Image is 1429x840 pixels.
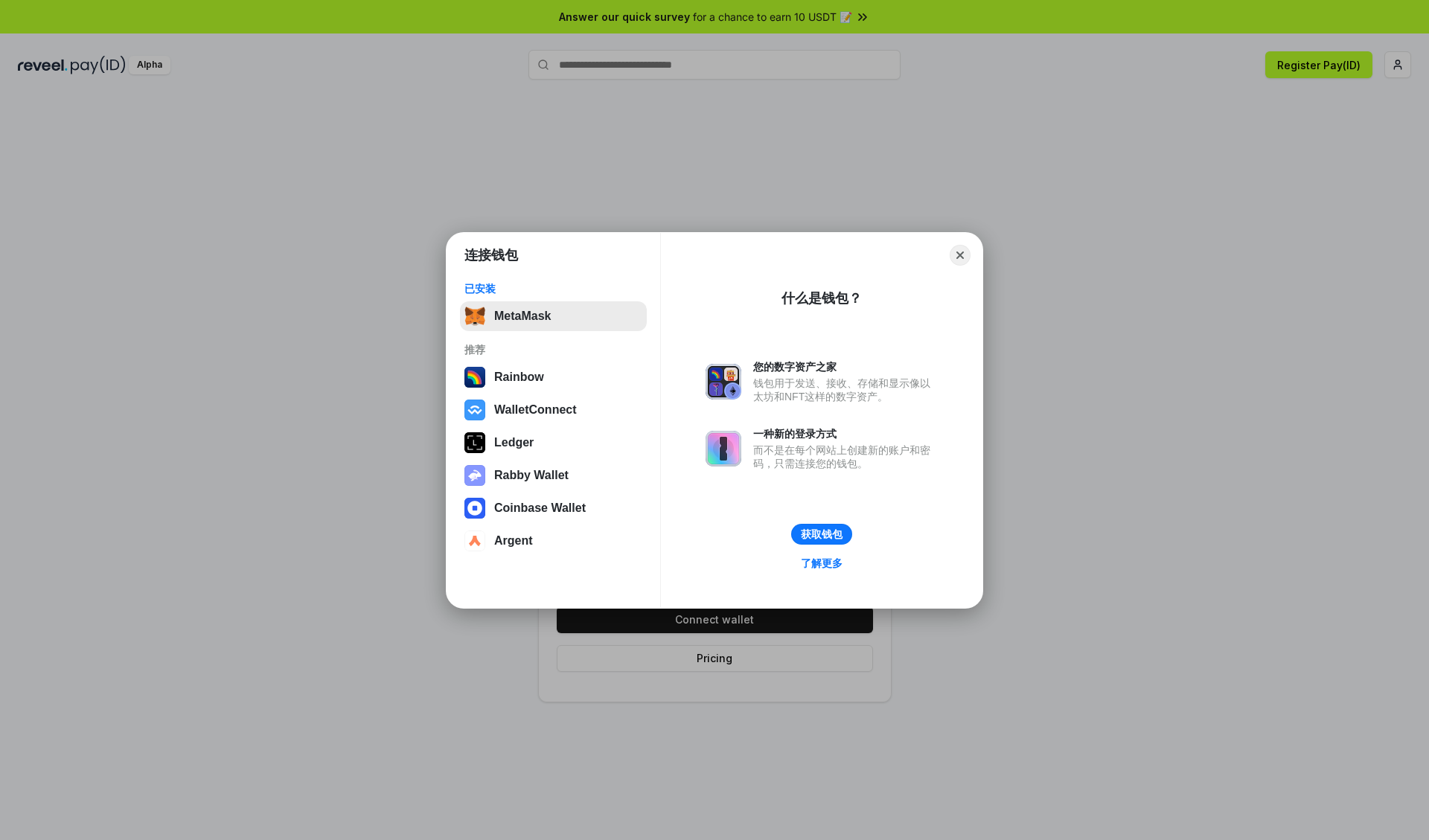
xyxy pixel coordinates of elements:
[753,427,938,440] div: 一种新的登录方式
[460,301,647,331] button: MetaMask
[464,246,518,264] h1: 连接钱包
[464,530,485,551] img: svg+xml,%3Csvg%20width%3D%2228%22%20height%3D%2228%22%20viewBox%3D%220%200%2028%2028%22%20fill%3D...
[464,306,485,327] img: svg+xml,%3Csvg%20fill%3D%22none%22%20height%3D%2233%22%20viewBox%3D%220%200%2035%2033%22%20width%...
[464,282,642,295] div: 已安装
[706,364,741,400] img: svg+xml,%3Csvg%20xmlns%3D%22http%3A%2F%2Fwww.w3.org%2F2000%2Fsvg%22%20fill%3D%22none%22%20viewBox...
[801,528,843,541] div: 获取钱包
[460,493,647,523] button: Coinbase Wallet
[494,403,577,417] div: WalletConnect
[792,554,851,573] a: 了解更多
[464,432,485,453] img: svg+xml,%3Csvg%20xmlns%3D%22http%3A%2F%2Fwww.w3.org%2F2000%2Fsvg%22%20width%3D%2228%22%20height%3...
[753,443,938,470] div: 而不是在每个网站上创建新的账户和密码，只需连接您的钱包。
[494,469,569,482] div: Rabby Wallet
[950,245,971,266] button: Close
[494,310,551,323] div: MetaMask
[464,367,485,388] img: svg+xml,%3Csvg%20width%3D%22120%22%20height%3D%22120%22%20viewBox%3D%220%200%20120%20120%22%20fil...
[460,395,647,425] button: WalletConnect
[464,498,485,519] img: svg+xml,%3Csvg%20width%3D%2228%22%20height%3D%2228%22%20viewBox%3D%220%200%2028%2028%22%20fill%3D...
[460,526,647,556] button: Argent
[460,461,647,490] button: Rabby Wallet
[494,501,586,515] div: Coinbase Wallet
[781,289,862,307] div: 什么是钱包？
[801,557,843,570] div: 了解更多
[464,400,485,420] img: svg+xml,%3Csvg%20width%3D%2228%22%20height%3D%2228%22%20viewBox%3D%220%200%2028%2028%22%20fill%3D...
[791,524,852,545] button: 获取钱包
[753,376,938,403] div: 钱包用于发送、接收、存储和显示像以太坊和NFT这样的数字资产。
[464,343,642,356] div: 推荐
[464,465,485,486] img: svg+xml,%3Csvg%20xmlns%3D%22http%3A%2F%2Fwww.w3.org%2F2000%2Fsvg%22%20fill%3D%22none%22%20viewBox...
[494,534,533,548] div: Argent
[460,428,647,458] button: Ledger
[753,360,938,373] div: 您的数字资产之家
[494,436,534,449] div: Ledger
[706,431,741,467] img: svg+xml,%3Csvg%20xmlns%3D%22http%3A%2F%2Fwww.w3.org%2F2000%2Fsvg%22%20fill%3D%22none%22%20viewBox...
[494,371,544,384] div: Rainbow
[460,362,647,392] button: Rainbow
